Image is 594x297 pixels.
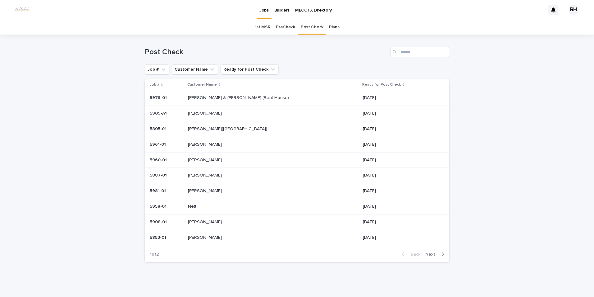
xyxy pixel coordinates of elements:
p: [PERSON_NAME]([GEOGRAPHIC_DATA]) [188,125,268,132]
p: 5961-01 [150,141,167,147]
a: Plans [329,20,339,35]
p: [DATE] [363,158,439,163]
p: [DATE] [363,95,439,101]
p: [DATE] [363,142,439,147]
a: Post Check [301,20,323,35]
img: dhEtdSsQReaQtgKTuLrt [12,4,32,16]
p: 5960-01 [150,156,168,163]
tr: 5887-015887-01 [PERSON_NAME][PERSON_NAME] [DATE] [145,168,449,183]
tr: 5979-015979-01 [PERSON_NAME] & [PERSON_NAME] (Rent House)[PERSON_NAME] & [PERSON_NAME] (Rent Hous... [145,90,449,106]
tr: 5908-015908-01 [PERSON_NAME][PERSON_NAME] [DATE] [145,214,449,230]
button: Ready for Post Check [221,64,279,74]
p: 5908-01 [150,218,168,225]
p: [PERSON_NAME] [188,141,223,147]
button: Job # [145,64,169,74]
p: [DATE] [363,204,439,209]
tr: 5909-A15909-A1 [PERSON_NAME][PERSON_NAME] [DATE] [145,106,449,121]
tr: 5958-015958-01 NettNett [DATE] [145,199,449,214]
p: 5909-A1 [150,110,168,116]
h1: Post Check [145,48,388,57]
p: 5979-01 [150,94,168,101]
button: Back [397,252,423,257]
tr: 5960-015960-01 [PERSON_NAME][PERSON_NAME] [DATE] [145,152,449,168]
input: Search [390,47,449,57]
p: 1 of 2 [145,247,164,262]
tr: 5853-015853-01 [PERSON_NAME][PERSON_NAME] [DATE] [145,230,449,245]
p: Ready for Post Check [362,81,401,88]
tr: 5961-015961-01 [PERSON_NAME][PERSON_NAME] [DATE] [145,137,449,152]
p: [DATE] [363,219,439,225]
button: Customer Name [172,64,218,74]
p: [PERSON_NAME] [188,156,223,163]
p: Nett [188,203,198,209]
a: PreCheck [276,20,295,35]
p: [DATE] [363,111,439,116]
p: [DATE] [363,188,439,194]
p: [PERSON_NAME] [188,234,223,240]
tr: 5981-015981-01 [PERSON_NAME][PERSON_NAME] [DATE] [145,183,449,199]
p: [PERSON_NAME] [188,187,223,194]
p: [PERSON_NAME] & [PERSON_NAME] (Rent House) [188,94,290,101]
p: 5853-01 [150,234,167,240]
p: [DATE] [363,173,439,178]
p: Customer Name [187,81,217,88]
a: 1st MSR [255,20,271,35]
tr: 5805-015805-01 [PERSON_NAME]([GEOGRAPHIC_DATA])[PERSON_NAME]([GEOGRAPHIC_DATA]) [DATE] [145,121,449,137]
p: 5887-01 [150,172,168,178]
p: Job # [150,81,159,88]
p: 5958-01 [150,203,168,209]
span: Next [425,252,439,257]
p: 5981-01 [150,187,167,194]
p: [PERSON_NAME] [188,110,223,116]
p: [DATE] [363,235,439,240]
p: [PERSON_NAME] [188,172,223,178]
p: [DATE] [363,126,439,132]
button: Next [423,252,449,257]
p: [PERSON_NAME] [188,218,223,225]
p: 5805-01 [150,125,168,132]
span: Back [407,252,420,257]
div: RH [569,5,578,15]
